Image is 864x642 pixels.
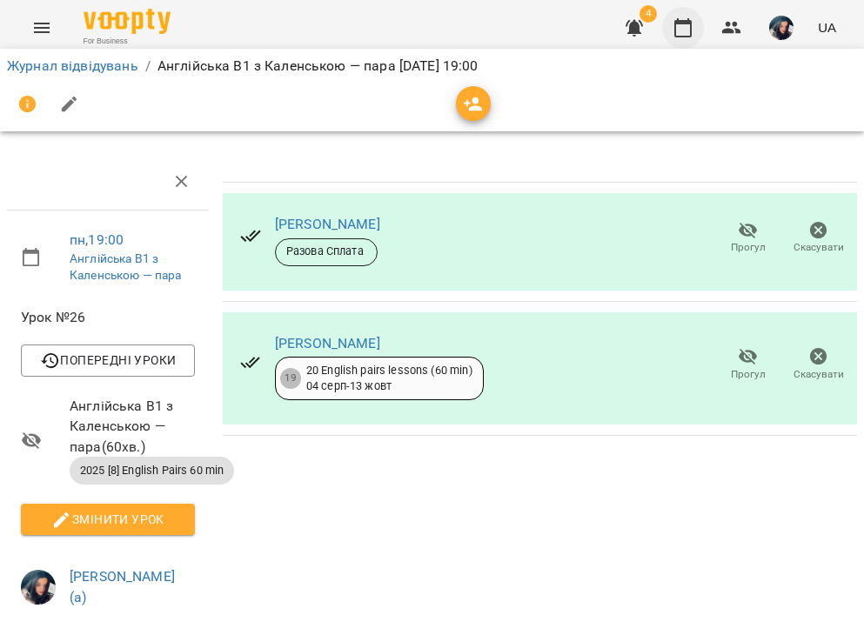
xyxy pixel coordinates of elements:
span: Попередні уроки [35,350,181,371]
span: 2025 [8] English Pairs 60 min [70,463,234,478]
button: Menu [21,7,63,49]
button: Попередні уроки [21,344,195,376]
a: пн , 19:00 [70,231,124,248]
span: Прогул [731,367,766,382]
nav: breadcrumb [7,56,857,77]
span: Змінити урок [35,509,181,530]
span: Скасувати [794,240,844,255]
span: Скасувати [794,367,844,382]
button: Скасувати [783,214,854,263]
a: Англійська В1 з Каленською — пара [70,251,182,283]
li: / [145,56,151,77]
button: Прогул [713,214,783,263]
p: Англійська В1 з Каленською — пара [DATE] 19:00 [157,56,479,77]
img: a25f17a1166e7f267f2f46aa20c26a21.jpg [769,16,794,40]
span: Урок №26 [21,307,195,328]
span: Англійська В1 з Каленською — пара ( 60 хв. ) [70,396,195,458]
a: [PERSON_NAME] [275,335,380,351]
span: 4 [640,5,657,23]
a: [PERSON_NAME] (а) [70,568,175,605]
button: UA [811,11,843,43]
img: a25f17a1166e7f267f2f46aa20c26a21.jpg [21,570,56,605]
span: UA [818,18,836,37]
span: Прогул [731,240,766,255]
button: Змінити урок [21,504,195,535]
span: Разова Сплата [276,244,377,259]
div: 19 [280,368,301,389]
a: [PERSON_NAME] [275,216,380,232]
a: Журнал відвідувань [7,57,138,74]
button: Прогул [713,340,783,389]
button: Скасувати [783,340,854,389]
img: Voopty Logo [84,9,171,34]
span: For Business [84,36,171,47]
div: 20 English pairs lessons (60 min) 04 серп - 13 жовт [306,363,472,395]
